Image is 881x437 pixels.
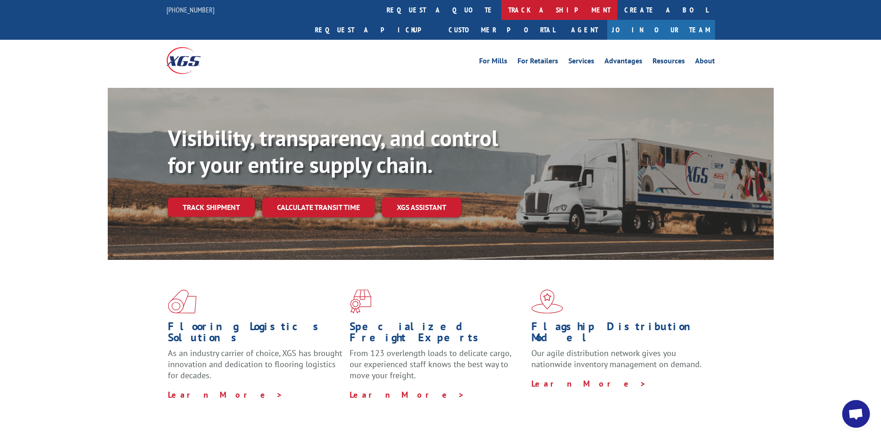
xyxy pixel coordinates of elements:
[308,20,442,40] a: Request a pickup
[568,57,594,68] a: Services
[350,289,371,314] img: xgs-icon-focused-on-flooring-red
[168,321,343,348] h1: Flooring Logistics Solutions
[531,289,563,314] img: xgs-icon-flagship-distribution-model-red
[262,197,375,217] a: Calculate transit time
[350,348,524,389] p: From 123 overlength loads to delicate cargo, our experienced staff knows the best way to move you...
[531,378,647,389] a: Learn More >
[442,20,562,40] a: Customer Portal
[842,400,870,428] div: Open chat
[653,57,685,68] a: Resources
[350,321,524,348] h1: Specialized Freight Experts
[479,57,507,68] a: For Mills
[168,197,255,217] a: Track shipment
[518,57,558,68] a: For Retailers
[604,57,642,68] a: Advantages
[168,348,342,381] span: As an industry carrier of choice, XGS has brought innovation and dedication to flooring logistics...
[695,57,715,68] a: About
[562,20,607,40] a: Agent
[168,289,197,314] img: xgs-icon-total-supply-chain-intelligence-red
[531,321,706,348] h1: Flagship Distribution Model
[166,5,215,14] a: [PHONE_NUMBER]
[168,389,283,400] a: Learn More >
[350,389,465,400] a: Learn More >
[607,20,715,40] a: Join Our Team
[382,197,461,217] a: XGS ASSISTANT
[531,348,702,369] span: Our agile distribution network gives you nationwide inventory management on demand.
[168,123,498,179] b: Visibility, transparency, and control for your entire supply chain.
